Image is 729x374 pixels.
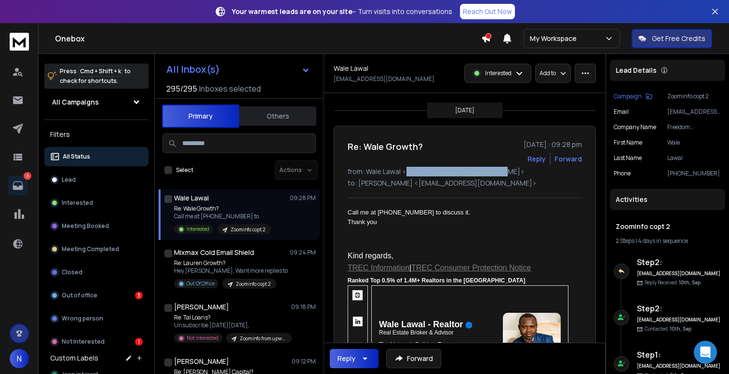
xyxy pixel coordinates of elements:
[409,264,411,272] span: |
[79,66,122,77] span: Cmd + Shift + k
[44,170,148,189] button: Lead
[616,222,719,231] h1: Zoominfo copt 2
[330,349,378,368] button: Reply
[637,270,721,277] h6: [EMAIL_ADDRESS][DOMAIN_NAME]
[667,154,721,162] p: Lawal
[55,33,481,44] h1: Onebox
[44,286,148,305] button: Out of office3
[334,64,368,73] h1: Wale Lawal
[667,139,721,147] p: Wale
[411,264,531,272] a: TREC Consumer Protection Notice
[52,97,99,107] h1: All Campaigns
[174,314,290,321] p: Re: Tal Loans?
[348,277,525,284] font: Ranked Top 0.5% of 1.4M+ Realtors in the [GEOGRAPHIC_DATA]
[44,240,148,259] button: Meeting Completed
[174,193,209,203] h1: Wale Lawal
[614,170,631,177] p: Phone
[44,147,148,166] button: All Status
[694,341,717,364] div: Open Intercom Messenger
[174,205,271,213] p: Re: Wale Growth?
[230,226,265,233] p: Zoominfo copt 2
[292,358,316,365] p: 09:12 PM
[334,75,434,83] p: [EMAIL_ADDRESS][DOMAIN_NAME]
[652,34,705,43] p: Get Free Credits
[62,245,119,253] p: Meeting Completed
[616,237,634,245] span: 2 Steps
[290,249,316,256] p: 09:24 PM
[554,154,582,164] div: Forward
[174,259,288,267] p: Re: Lauren Growth?
[44,193,148,213] button: Interested
[670,325,691,332] span: 10th, Sep
[614,108,629,116] p: Email
[166,83,197,94] span: 295 / 295
[465,321,472,329] img: verify.gif
[637,256,721,268] h6: Step 2 :
[667,170,721,177] p: [PHONE_NUMBER]
[44,128,148,141] h3: Filters
[62,315,103,322] p: Wrong person
[187,226,209,233] p: Interested
[44,332,148,351] button: Not Interested1
[60,67,131,86] p: Press to check for shortcuts.
[614,93,642,100] p: Campaign
[667,93,721,100] p: Zoominfo copt 2
[348,178,582,188] p: to: [PERSON_NAME] <[EMAIL_ADDRESS][DOMAIN_NAME]>
[348,252,393,260] font: Kind regards,
[616,237,719,245] div: |
[174,357,229,366] h1: [PERSON_NAME]
[291,303,316,311] p: 09:18 PM
[10,349,29,368] button: N
[379,320,463,329] span: Wale Lawal - Realtor
[637,303,721,314] h6: Step 2 :
[162,105,239,128] button: Primary
[24,172,31,180] p: 3
[348,217,574,227] div: Thank you
[667,123,721,131] p: Freedom Commercial Investment Group
[10,33,29,51] img: logo
[614,154,642,162] p: Last Name
[348,264,409,272] a: TREC Information
[44,263,148,282] button: Closed
[386,349,441,368] button: Forward
[236,280,270,288] p: Zoominfo copt 2
[610,189,725,210] div: Activities
[637,362,721,370] h6: [EMAIL_ADDRESS][DOMAIN_NAME]
[174,321,290,329] p: Unsubscribe [DATE][DATE],
[632,29,712,48] button: Get Free Credits
[62,176,76,184] p: Lead
[44,309,148,328] button: Wrong person
[348,208,574,217] div: Call me at [PHONE_NUMBER] to discuss it.
[527,154,546,164] button: Reply
[199,83,261,94] h3: Inboxes selected
[174,213,271,220] p: Call me at [PHONE_NUMBER] to
[637,349,721,361] h6: Step 1 :
[159,60,318,79] button: All Inbox(s)
[638,237,688,245] span: 4 days in sequence
[524,140,582,149] p: [DATE] : 09:28 pm
[187,334,218,342] p: Not Interested
[679,279,701,286] span: 10th, Sep
[645,325,691,333] p: Contacted
[614,123,656,131] p: Company Name
[503,313,561,371] img: 1713146635-5809.jpg
[645,279,701,286] p: Reply Received
[667,108,721,116] p: [EMAIL_ADDRESS][DOMAIN_NAME]
[540,69,556,77] p: Add to
[348,167,582,176] p: from: Wale Lawal <[EMAIL_ADDRESS][DOMAIN_NAME]>
[62,268,82,276] p: Closed
[135,292,143,299] div: 3
[174,248,254,257] h1: Mixmax Cold Email Shield
[44,216,148,236] button: Meeting Booked
[460,4,515,19] a: Reach Out Now
[614,93,652,100] button: Campaign
[50,353,98,363] h3: Custom Labels
[379,329,454,336] span: Real Estate Broker & Advisor
[463,7,512,16] p: Reach Out Now
[62,222,109,230] p: Meeting Booked
[637,316,721,323] h6: [EMAIL_ADDRESS][DOMAIN_NAME]
[135,338,143,346] div: 1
